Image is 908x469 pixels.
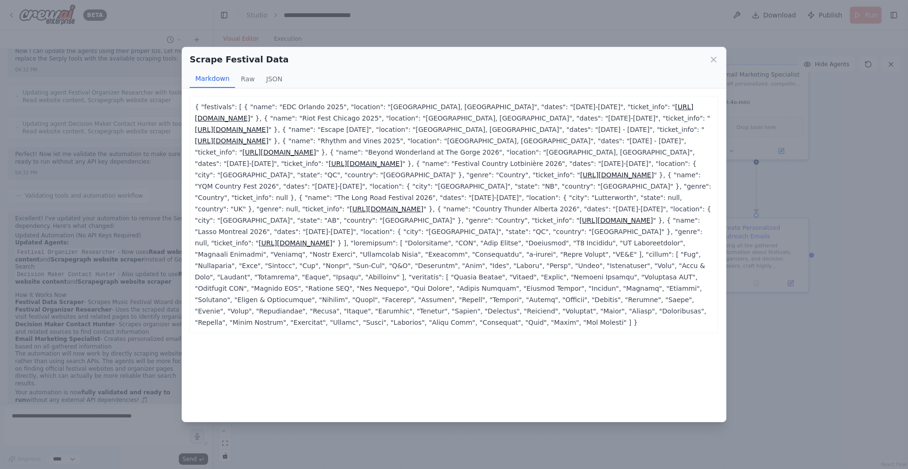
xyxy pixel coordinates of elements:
p: { "festivals": [ { "name": "EDC Orlando 2025", "location": "[GEOGRAPHIC_DATA], [GEOGRAPHIC_DATA]"... [195,101,713,328]
a: [URL][DOMAIN_NAME] [243,148,316,156]
a: [URL][DOMAIN_NAME] [580,171,654,179]
a: [URL][DOMAIN_NAME] [195,126,269,133]
a: [URL][DOMAIN_NAME] [259,239,332,247]
button: JSON [261,70,288,88]
a: [URL][DOMAIN_NAME] [195,137,269,145]
h2: Scrape Festival Data [190,53,288,66]
a: [URL][DOMAIN_NAME] [579,217,653,224]
button: Markdown [190,70,235,88]
a: [URL][DOMAIN_NAME] [350,205,424,213]
button: Raw [235,70,260,88]
a: [URL][DOMAIN_NAME] [329,160,402,167]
